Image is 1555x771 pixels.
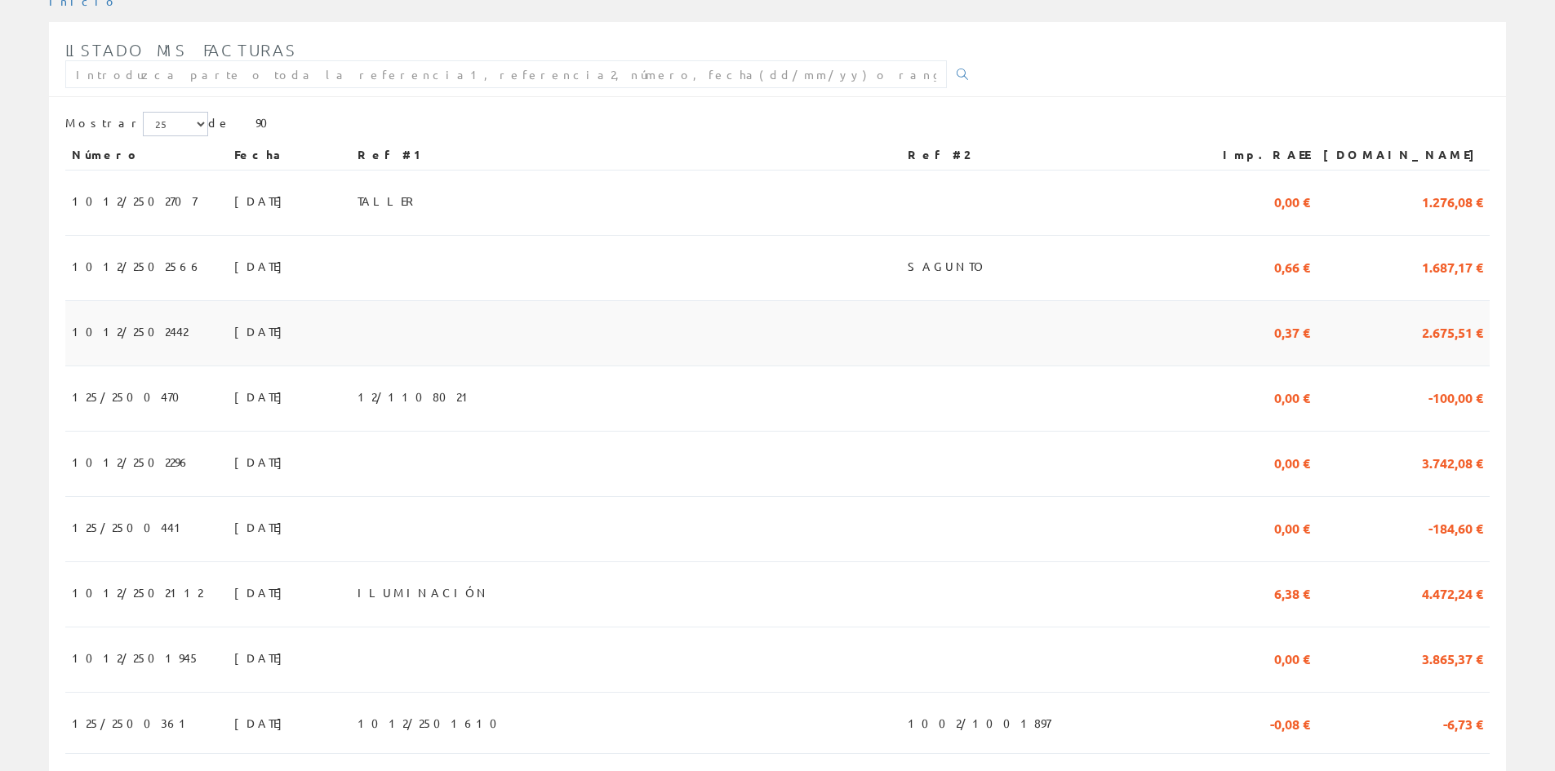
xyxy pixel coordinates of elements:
span: [DATE] [234,383,291,410]
span: -6,73 € [1443,709,1483,737]
span: 0,66 € [1274,252,1310,280]
span: 1012/2502442 [72,317,188,345]
span: 1012/2501945 [72,644,200,671]
span: 1012/2502296 [72,448,191,476]
span: 1.276,08 € [1422,187,1483,215]
div: de 90 [65,112,1490,140]
span: 1002/1001897 [908,709,1051,737]
span: 0,00 € [1274,383,1310,410]
span: 2.675,51 € [1422,317,1483,345]
span: [DATE] [234,187,291,215]
label: Mostrar [65,112,208,136]
span: 1.687,17 € [1422,252,1483,280]
span: 125/2500470 [72,383,189,410]
span: -184,60 € [1428,513,1483,541]
span: 125/2500441 [72,513,188,541]
span: 0,00 € [1274,513,1310,541]
th: Imp.RAEE [1194,140,1317,170]
th: Número [65,140,228,170]
input: Introduzca parte o toda la referencia1, referencia2, número, fecha(dd/mm/yy) o rango de fechas(dd... [65,60,947,88]
span: [DATE] [234,709,291,737]
span: 0,00 € [1274,187,1310,215]
th: Ref #1 [351,140,901,170]
th: Fecha [228,140,351,170]
span: -100,00 € [1428,383,1483,410]
span: 6,38 € [1274,578,1310,606]
span: ILUMINACIÓN [358,578,490,606]
span: 12/1108021 [358,383,475,410]
span: 0,00 € [1274,448,1310,476]
span: [DATE] [234,317,291,345]
span: 1012/2502112 [72,578,202,606]
span: [DATE] [234,578,291,606]
span: [DATE] [234,644,291,671]
span: Listado mis facturas [65,40,297,60]
span: 125/2500361 [72,709,193,737]
span: 1012/2501610 [358,709,507,737]
span: 0,00 € [1274,644,1310,671]
span: 1012/2502566 [72,252,202,280]
span: 3.742,08 € [1422,448,1483,476]
span: [DATE] [234,252,291,280]
span: TALLER [358,187,420,215]
span: 3.865,37 € [1422,644,1483,671]
span: [DATE] [234,513,291,541]
span: 1012/2502707 [72,187,197,215]
select: Mostrar [143,112,208,136]
th: Ref #2 [901,140,1194,170]
span: [DATE] [234,448,291,476]
span: 4.472,24 € [1422,578,1483,606]
span: SAGUNTO [908,252,989,280]
th: [DOMAIN_NAME] [1317,140,1490,170]
span: -0,08 € [1270,709,1310,737]
span: 0,37 € [1274,317,1310,345]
